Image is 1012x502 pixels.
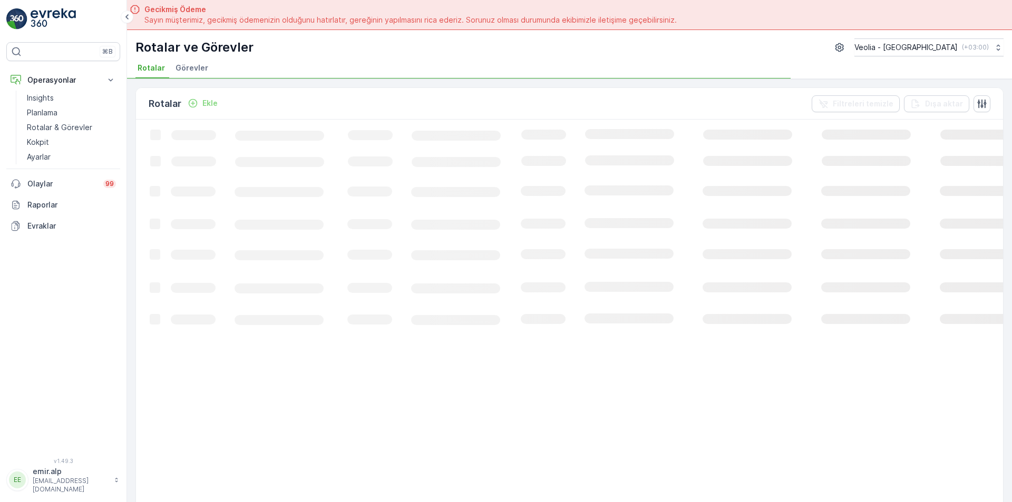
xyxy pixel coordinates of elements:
span: Görevler [176,63,208,73]
span: v 1.49.3 [6,458,120,464]
button: Veolia - [GEOGRAPHIC_DATA](+03:00) [854,38,1004,56]
a: Insights [23,91,120,105]
a: Evraklar [6,215,120,237]
a: Ayarlar [23,150,120,164]
p: emir.alp [33,466,109,477]
a: Olaylar99 [6,173,120,194]
p: Veolia - [GEOGRAPHIC_DATA] [854,42,958,53]
p: Dışa aktar [925,99,963,109]
p: Ayarlar [27,152,51,162]
p: ⌘B [102,47,113,56]
p: Raporlar [27,200,116,210]
p: Rotalar & Görevler [27,122,92,133]
a: Rotalar & Görevler [23,120,120,135]
button: Operasyonlar [6,70,120,91]
p: Rotalar ve Görevler [135,39,254,56]
button: EEemir.alp[EMAIL_ADDRESS][DOMAIN_NAME] [6,466,120,494]
a: Raporlar [6,194,120,215]
p: ( +03:00 ) [962,43,989,52]
p: Ekle [202,98,218,109]
p: Planlama [27,107,57,118]
button: Dışa aktar [904,95,969,112]
span: Sayın müşterimiz, gecikmiş ödemenizin olduğunu hatırlatır, gereğinin yapılmasını rica ederiz. Sor... [144,15,677,25]
p: Kokpit [27,137,49,147]
div: EE [9,471,26,488]
img: logo [6,8,27,29]
p: Insights [27,93,54,103]
span: Rotalar [138,63,165,73]
a: Kokpit [23,135,120,150]
p: [EMAIL_ADDRESS][DOMAIN_NAME] [33,477,109,494]
button: Ekle [183,97,222,110]
p: 99 [105,180,114,188]
p: Evraklar [27,221,116,231]
p: Operasyonlar [27,75,99,85]
button: Filtreleri temizle [812,95,900,112]
p: Rotalar [149,96,181,111]
p: Olaylar [27,179,97,189]
span: Gecikmiş Ödeme [144,4,677,15]
img: logo_light-DOdMpM7g.png [31,8,76,29]
a: Planlama [23,105,120,120]
p: Filtreleri temizle [833,99,893,109]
